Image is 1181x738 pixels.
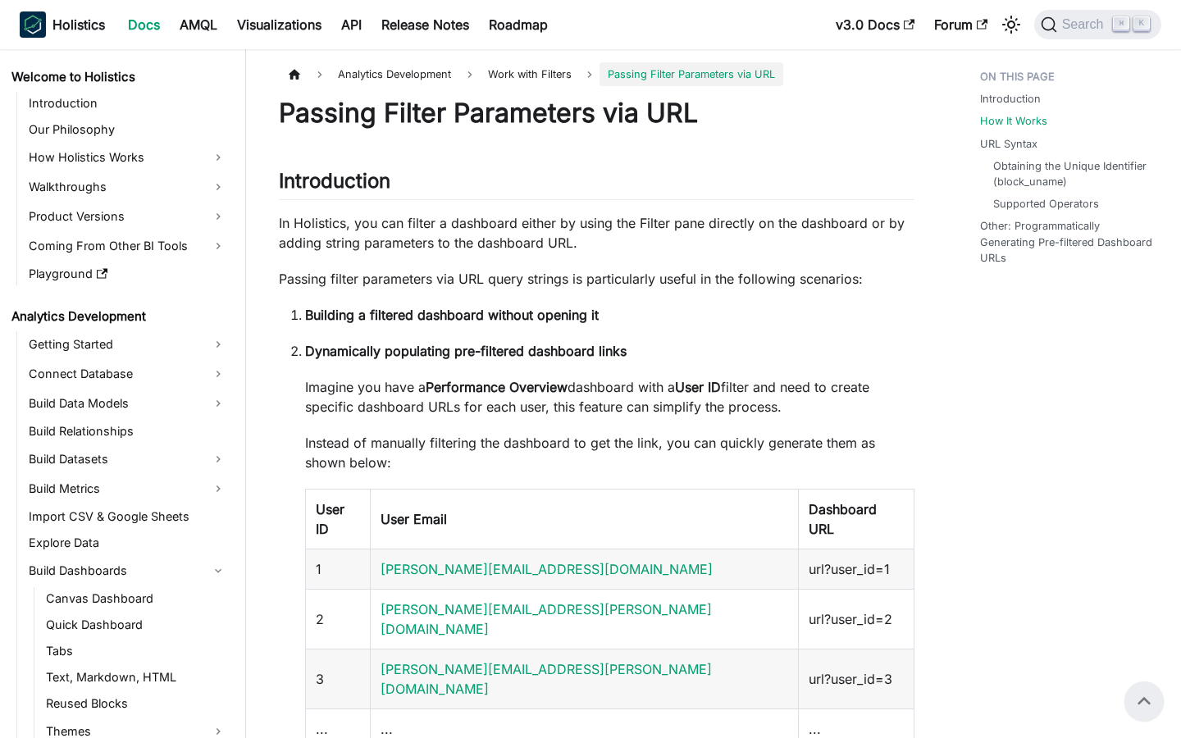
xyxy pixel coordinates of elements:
a: Roadmap [479,11,558,38]
kbd: K [1133,16,1150,31]
span: Passing Filter Parameters via URL [600,62,783,86]
a: Build Metrics [24,476,231,502]
a: Release Notes [372,11,479,38]
img: Holistics [20,11,46,38]
a: Docs [118,11,170,38]
a: Visualizations [227,11,331,38]
td: url?user_id=2 [799,590,914,649]
td: 3 [306,649,371,709]
a: Welcome to Holistics [7,66,231,89]
p: Imagine you have a dashboard with a filter and need to create specific dashboard URLs for each us... [305,377,914,417]
a: AMQL [170,11,227,38]
a: Our Philosophy [24,118,231,141]
b: Holistics [52,15,105,34]
strong: Building a filtered dashboard without opening it [305,307,599,323]
a: Reused Blocks [41,692,231,715]
a: Connect Database [24,361,231,387]
a: Build Data Models [24,390,231,417]
p: Passing filter parameters via URL query strings is particularly useful in the following scenarios: [279,269,914,289]
th: User Email [370,490,799,549]
a: Product Versions [24,203,231,230]
kbd: ⌘ [1113,16,1129,31]
a: API [331,11,372,38]
a: Explore Data [24,531,231,554]
th: User ID [306,490,371,549]
h1: Passing Filter Parameters via URL [279,97,914,130]
a: Canvas Dashboard [41,587,231,610]
a: Build Relationships [24,420,231,443]
a: Getting Started [24,331,231,358]
a: [PERSON_NAME][EMAIL_ADDRESS][PERSON_NAME][DOMAIN_NAME] [381,661,712,697]
a: v3.0 Docs [826,11,924,38]
a: Text, Markdown, HTML [41,666,231,689]
td: 1 [306,549,371,590]
a: Introduction [980,91,1041,107]
a: Obtaining the Unique Identifier (block_uname) [993,158,1148,189]
strong: User ID [675,379,721,395]
a: Forum [924,11,997,38]
a: [PERSON_NAME][EMAIL_ADDRESS][DOMAIN_NAME] [381,561,713,577]
td: url?user_id=1 [799,549,914,590]
span: Work with Filters [480,62,580,86]
a: Coming From Other BI Tools [24,233,231,259]
span: Search [1057,17,1114,32]
strong: Performance Overview [426,379,568,395]
a: Tabs [41,640,231,663]
a: HolisticsHolistics [20,11,105,38]
a: Build Dashboards [24,558,231,584]
td: 2 [306,590,371,649]
nav: Breadcrumbs [279,62,914,86]
strong: Dynamically populating pre-filtered dashboard links [305,343,627,359]
td: url?user_id=3 [799,649,914,709]
h2: Introduction [279,169,914,200]
a: Home page [279,62,310,86]
p: Instead of manually filtering the dashboard to get the link, you can quickly generate them as sho... [305,433,914,472]
a: Quick Dashboard [41,613,231,636]
button: Search (Command+K) [1034,10,1161,39]
button: Switch between dark and light mode (currently light mode) [998,11,1024,38]
a: Walkthroughs [24,174,231,200]
a: URL Syntax [980,136,1037,152]
a: Supported Operators [993,196,1099,212]
a: Build Datasets [24,446,231,472]
p: In Holistics, you can filter a dashboard either by using the Filter pane directly on the dashboar... [279,213,914,253]
a: Other: Programmatically Generating Pre-filtered Dashboard URLs [980,218,1155,266]
button: Scroll back to top [1124,681,1164,721]
th: Dashboard URL [799,490,914,549]
a: Analytics Development [7,305,231,328]
a: [PERSON_NAME][EMAIL_ADDRESS][PERSON_NAME][DOMAIN_NAME] [381,601,712,637]
a: Introduction [24,92,231,115]
a: How It Works [980,113,1047,129]
span: Analytics Development [330,62,459,86]
a: How Holistics Works [24,144,231,171]
a: Import CSV & Google Sheets [24,505,231,528]
a: Playground [24,262,231,285]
